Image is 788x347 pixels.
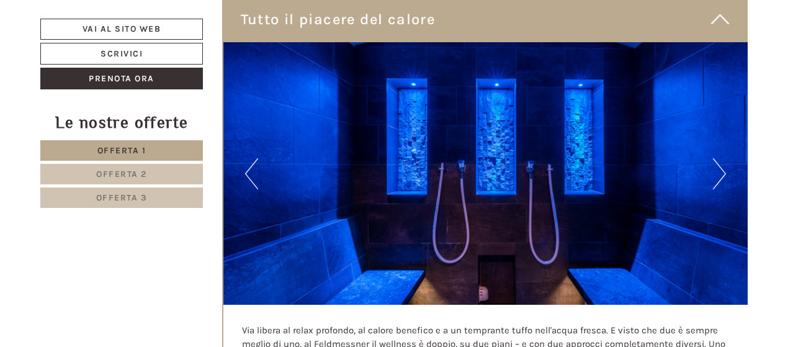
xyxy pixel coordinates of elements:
[97,145,146,156] span: Offerta 1
[40,111,203,134] div: Le nostre offerte
[96,192,148,203] span: Offerta 3
[19,36,195,46] div: Hotel B&B Feldmessner
[245,158,258,189] button: Previous
[40,43,203,65] a: Scrivici
[96,169,147,179] span: Offerta 2
[222,9,266,30] div: [DATE]
[713,158,726,189] button: Next
[40,19,203,40] a: Vai al sito web
[40,68,203,89] a: Prenota ora
[19,60,195,69] small: 19:17
[9,34,201,71] div: Buon giorno, come possiamo aiutarla?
